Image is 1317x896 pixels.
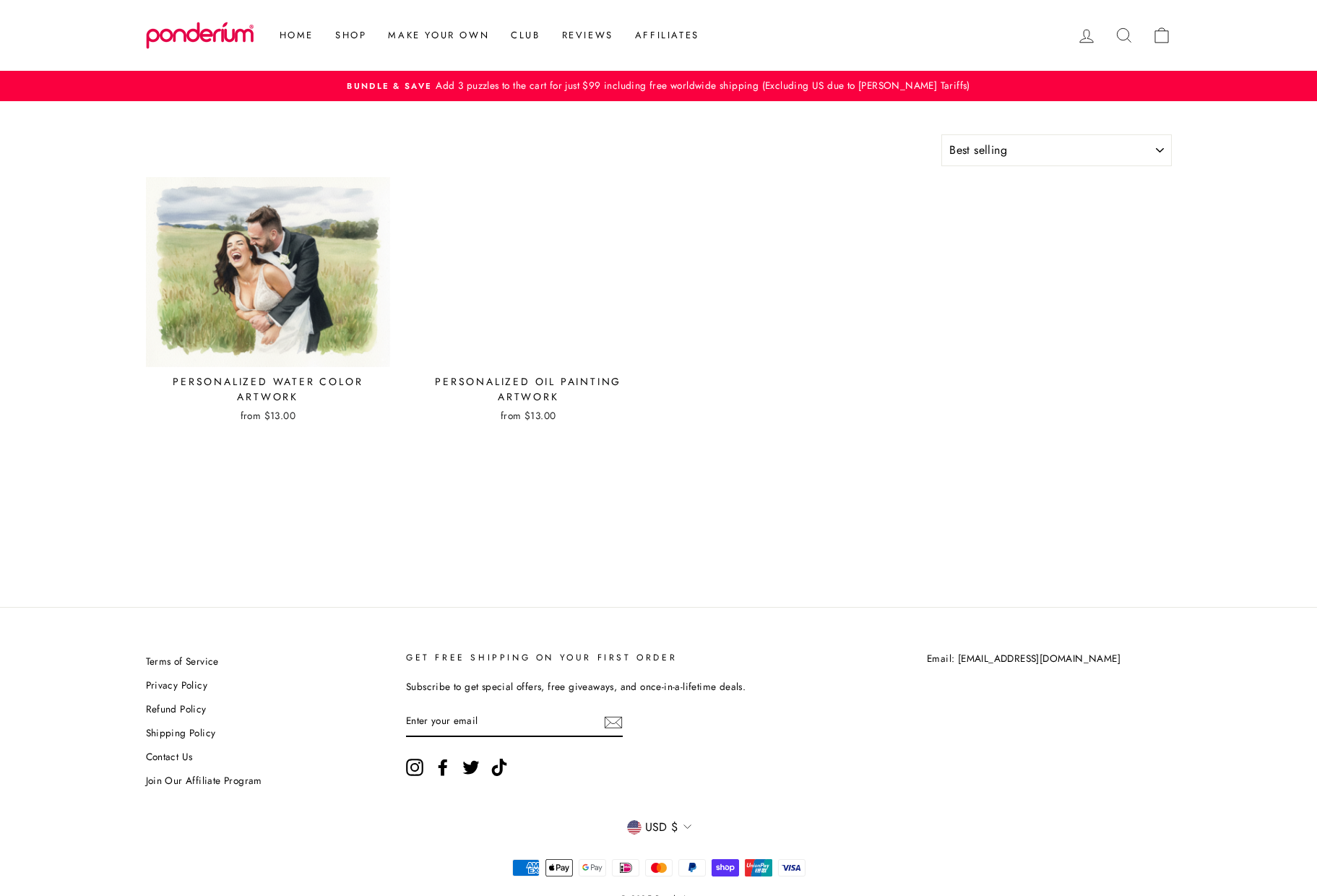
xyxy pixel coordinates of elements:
img: Ponderium [146,22,254,49]
button: Subscribe [604,712,623,731]
a: Refund Policy [146,699,207,720]
span: Bundle & Save [347,80,432,92]
a: Contact Us [146,746,193,768]
div: Personalized Water Color Artwork [146,374,391,405]
a: Reviews [551,22,624,48]
button: USD $ [619,817,699,837]
div: Personalized Oil Painting Artwork [406,374,651,405]
a: Shipping Policy [146,723,216,744]
span: USD $ [645,818,678,837]
a: Home [269,22,324,48]
p: Subscribe to get special offers, free giveaways, and once-in-a-lifetime deals. [406,679,868,695]
a: Bundle & SaveAdd 3 puzzles to the cart for just $99 including free worldwide shipping (Excluding ... [150,78,1168,94]
a: Shop [324,22,377,48]
p: Email: [EMAIL_ADDRESS][DOMAIN_NAME] [927,651,1128,667]
a: Personalized Water Color Artwork from $13.00 [146,177,391,428]
a: Privacy Policy [146,675,208,697]
a: Make Your Own [377,22,500,48]
div: from $13.00 [406,408,651,423]
a: Personalized Oil Painting Artwork from $13.00 [406,177,651,428]
a: Club [500,22,550,48]
ul: Primary [262,22,710,48]
input: Enter your email [406,706,623,738]
a: Terms of Service [146,651,219,673]
a: Join Our Affiliate Program [146,770,262,792]
a: Affiliates [624,22,710,48]
span: Add 3 puzzles to the cart for just $99 including free worldwide shipping (Excluding US due to [PE... [432,78,970,92]
div: from $13.00 [146,408,391,423]
p: GET FREE SHIPPING ON YOUR FIRST ORDER [406,651,868,665]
